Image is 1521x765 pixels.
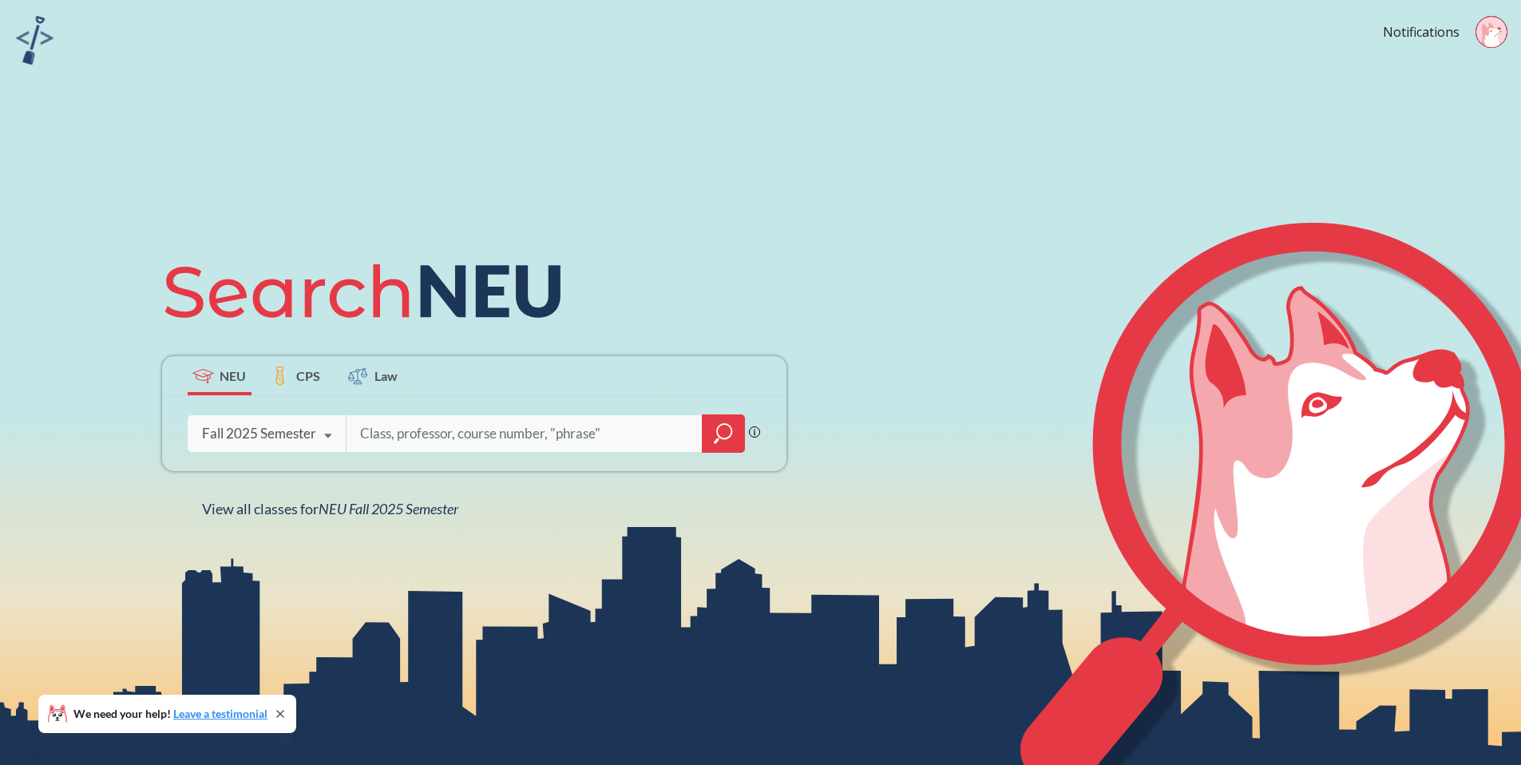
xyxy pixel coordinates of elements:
span: NEU [220,367,246,385]
span: Law [374,367,398,385]
svg: magnifying glass [714,422,733,445]
a: Notifications [1383,23,1460,41]
span: NEU Fall 2025 Semester [319,500,458,517]
a: Leave a testimonial [173,707,267,720]
div: magnifying glass [702,414,745,453]
div: Fall 2025 Semester [202,425,316,442]
span: View all classes for [202,500,458,517]
input: Class, professor, course number, "phrase" [358,417,691,450]
img: sandbox logo [16,16,53,65]
span: CPS [296,367,320,385]
a: sandbox logo [16,16,53,69]
span: We need your help! [73,708,267,719]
